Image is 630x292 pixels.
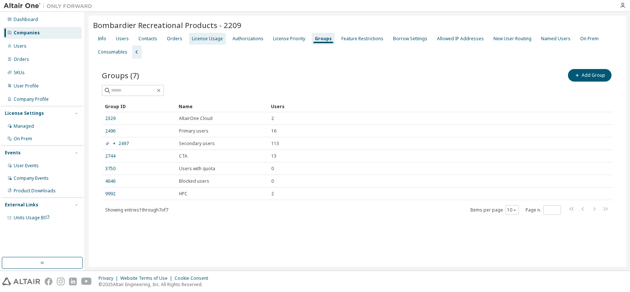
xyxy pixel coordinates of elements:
span: Primary users [179,128,209,134]
div: License Settings [5,110,44,116]
div: Company Profile [14,96,49,102]
div: Allowed IP Addresses [437,36,484,42]
span: 0 [271,178,274,184]
div: Borrow Settings [393,36,427,42]
div: Product Downloads [14,188,56,194]
div: User Profile [14,83,39,89]
a: 2329 [105,116,116,121]
div: Info [98,36,106,42]
p: © 2025 Altair Engineering, Inc. All Rights Reserved. [99,281,213,288]
span: CTA [179,153,187,159]
span: Groups (7) [102,70,139,80]
span: Items per page [470,205,519,215]
img: linkedin.svg [69,278,77,285]
img: instagram.svg [57,278,65,285]
a: 2496 [105,128,116,134]
span: Page n. [526,205,561,215]
div: New User Routing [493,36,531,42]
div: Contacts [138,36,157,42]
span: 2 [271,191,274,197]
div: Name [179,100,265,112]
span: 0 [271,166,274,172]
a: 3750 [105,166,116,172]
a: 2497 [105,141,129,147]
div: SKUs [14,70,25,76]
img: altair_logo.svg [2,278,40,285]
span: AltairOne Cloud [179,116,213,121]
div: On Prem [580,36,599,42]
span: 113 [271,141,279,147]
div: On Prem [14,136,32,142]
span: 13 [271,153,276,159]
div: Users [14,43,27,49]
div: Company Events [14,175,49,181]
div: User Events [14,163,39,169]
div: Groups [315,36,332,42]
img: Altair One [4,2,96,10]
span: Users with quota [179,166,215,172]
span: HPC [179,191,187,197]
div: License Usage [192,36,223,42]
div: Dashboard [14,17,38,23]
div: Users [271,100,592,112]
a: 9992 [105,191,116,197]
a: 4646 [105,178,116,184]
span: Units Usage BI [14,214,50,221]
span: Bombardier Recreational Products - 2209 [93,20,241,30]
div: Companies [14,30,40,36]
div: Authorizations [233,36,264,42]
div: Managed [14,123,34,129]
div: License Priority [273,36,305,42]
div: Feature Restrictions [341,36,383,42]
span: Showing entries 1 through 7 of 7 [105,207,168,213]
img: facebook.svg [45,278,52,285]
a: 2744 [105,153,116,159]
span: 2 [271,116,274,121]
img: youtube.svg [81,278,92,285]
div: Cookie Consent [175,275,213,281]
div: Privacy [99,275,120,281]
div: Events [5,150,21,156]
div: Named Users [541,36,571,42]
div: Group ID [105,100,173,112]
div: External Links [5,202,38,208]
span: 16 [271,128,276,134]
div: Orders [14,56,29,62]
button: Add Group [568,69,612,82]
div: Website Terms of Use [120,275,175,281]
span: Secondary users [179,141,215,147]
div: Orders [167,36,182,42]
div: Users [116,36,129,42]
span: Blocked users [179,178,209,184]
div: Consumables [98,49,127,55]
button: 10 [507,207,517,213]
